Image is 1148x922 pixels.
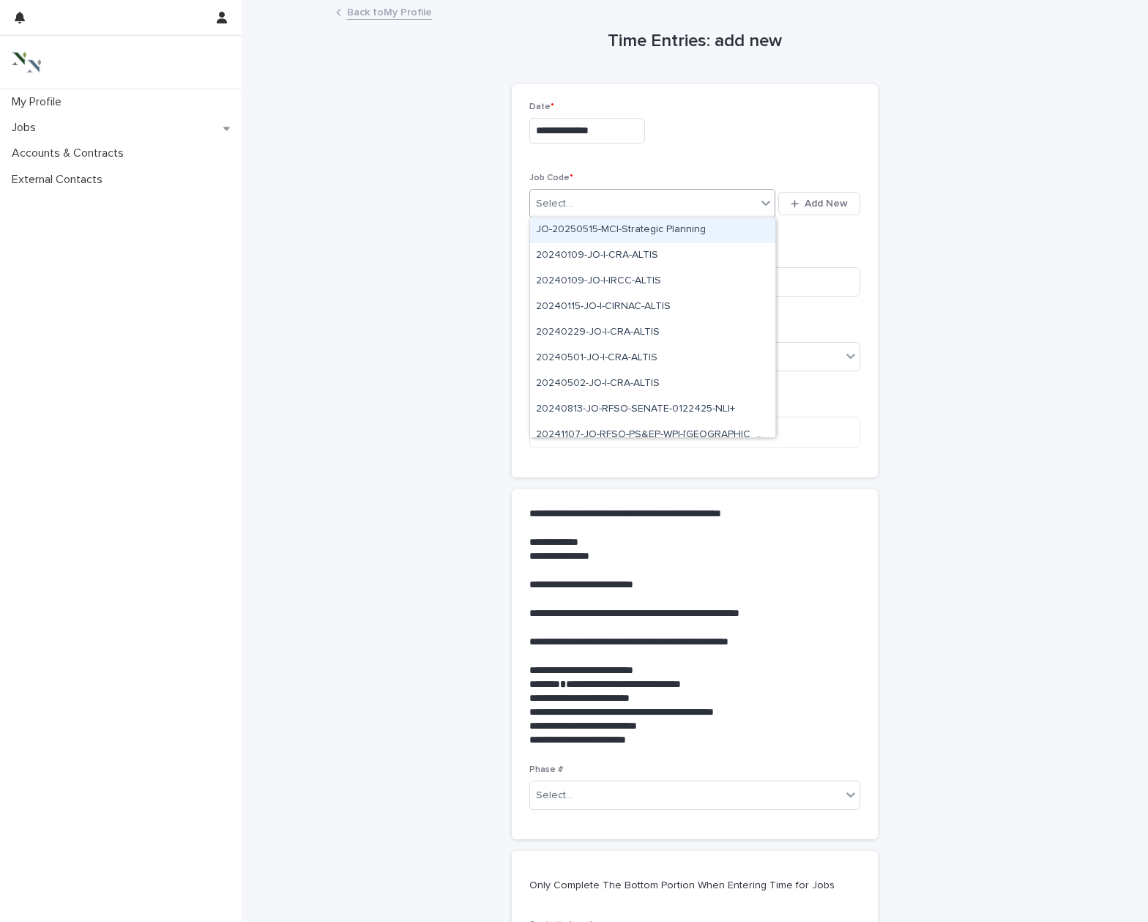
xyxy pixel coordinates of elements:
[529,174,573,182] span: Job Code
[12,48,41,77] img: 3bAFpBnQQY6ys9Fa9hsD
[512,31,878,52] h1: Time Entries: add new
[530,371,775,397] div: 20240502-JO-I-CRA-ALTIS
[530,423,775,448] div: 20241107-JO-RFSO-PS&EP-WPI-NL
[347,3,432,20] a: Back toMy Profile
[6,121,48,135] p: Jobs
[6,95,73,109] p: My Profile
[530,346,775,371] div: 20240501-JO-I-CRA-ALTIS
[529,765,563,774] span: Phase #
[536,788,573,803] div: Select...
[536,196,573,212] div: Select...
[529,879,854,892] p: Only Complete The Bottom Portion When Entering Time for Jobs
[6,173,114,187] p: External Contacts
[530,397,775,423] div: 20240813-JO-RFSO-SENATE-0122425-NLI+
[805,198,848,209] span: Add New
[530,269,775,294] div: 20240109-JO-I-IRCC-ALTIS
[530,320,775,346] div: 20240229-JO-I-CRA-ALTIS
[6,146,135,160] p: Accounts & Contracts
[529,103,554,111] span: Date
[530,294,775,320] div: 20240115-JO-I-CIRNAC-ALTIS
[530,218,775,243] div: JO-20250515-MCI-Strategic Planning
[778,192,860,215] button: Add New
[530,243,775,269] div: 20240109-JO-I-CRA-ALTIS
